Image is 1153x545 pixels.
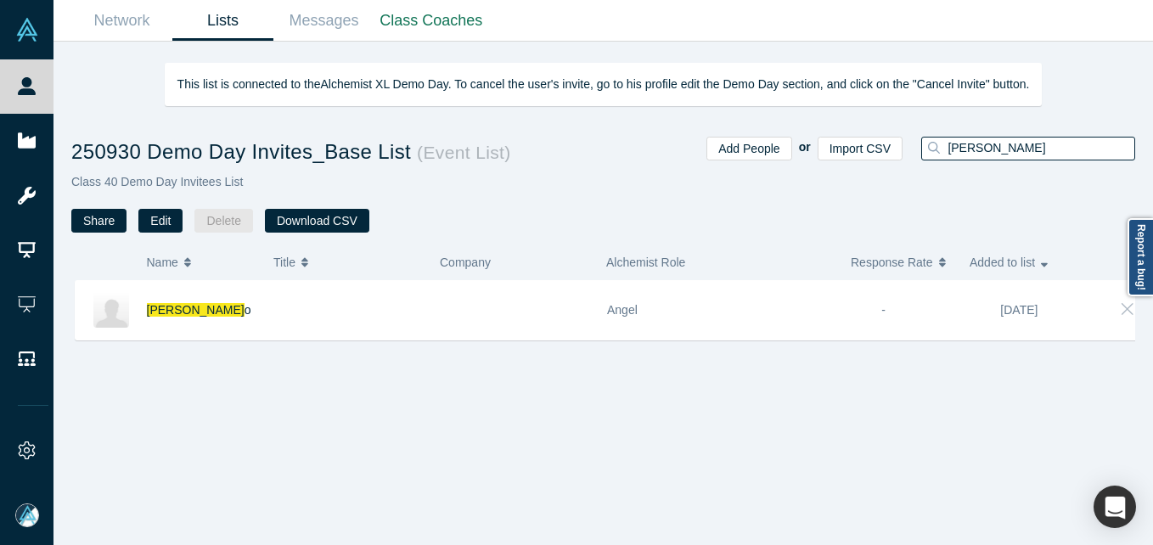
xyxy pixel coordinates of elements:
[194,209,252,233] button: Delete
[273,244,295,280] span: Title
[374,1,488,41] a: Class Coaches
[411,143,511,162] small: ( Event List )
[15,503,39,527] img: Mia Scott's Account
[440,256,491,269] span: Company
[851,244,933,280] span: Response Rate
[147,244,256,280] button: Name
[818,137,903,160] button: Import CSV
[172,1,273,41] a: Lists
[273,244,422,280] button: Title
[606,256,685,269] span: Alchemist Role
[15,18,39,42] img: Alchemist Vault Logo
[71,1,172,41] a: Network
[147,303,245,317] span: [PERSON_NAME]
[147,244,178,280] span: Name
[138,209,183,233] button: Edit
[245,303,251,317] span: o
[165,63,1043,106] div: This list is connected to the Alchemist XL Demo Day . To cancel the user's invite, go to his prof...
[607,303,638,317] span: Angel
[970,244,1071,280] button: Added to list
[147,303,251,317] a: [PERSON_NAME]o
[93,292,129,328] img: Yuri Lysenko's Profile Image
[1128,218,1153,296] a: Report a bug!
[71,173,604,191] p: Class 40 Demo Day Invitees List
[946,137,1134,159] input: Search this list
[881,303,886,317] span: -
[706,137,791,160] button: Add People
[265,209,369,233] button: Download CSV
[273,1,374,41] a: Messages
[851,244,952,280] button: Response Rate
[71,209,127,233] button: Share
[970,244,1035,280] span: Added to list
[71,137,604,167] h1: 250930 Demo Day Invites_Base List
[1000,303,1038,317] span: [DATE]
[799,140,811,154] b: or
